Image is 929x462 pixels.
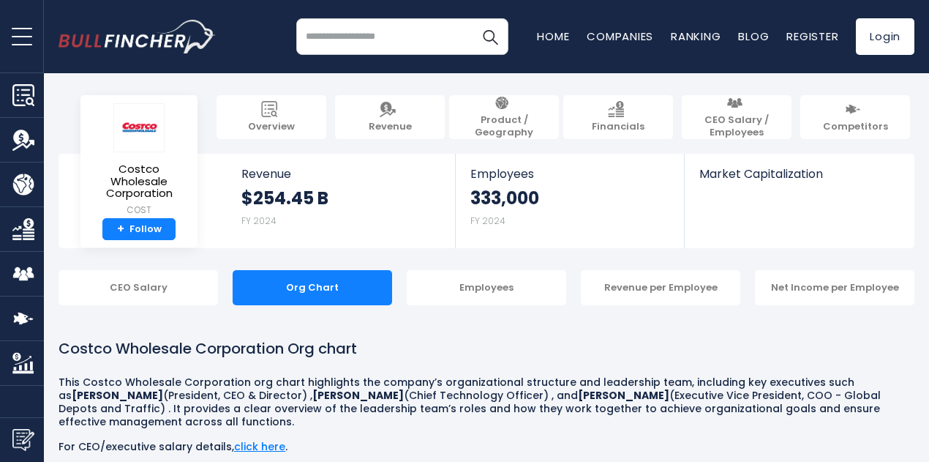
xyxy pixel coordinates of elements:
[823,121,888,133] span: Competitors
[59,20,216,53] a: Go to homepage
[689,114,784,139] span: CEO Salary / Employees
[738,29,769,44] a: Blog
[449,95,559,139] a: Product / Geography
[800,95,910,139] a: Competitors
[472,18,508,55] button: Search
[563,95,673,139] a: Financials
[407,270,566,305] div: Employees
[241,187,328,209] strong: $254.45 B
[335,95,445,139] a: Revenue
[234,439,285,454] a: click here
[578,388,669,403] b: [PERSON_NAME]
[699,167,898,181] span: Market Capitalization
[755,270,914,305] div: Net Income per Employee
[91,103,187,218] a: Costco Wholesale Corporation COST
[456,154,683,248] a: Employees 333,000 FY 2024
[59,20,216,53] img: bullfincher logo
[685,154,913,206] a: Market Capitalization
[856,18,914,55] a: Login
[456,114,552,139] span: Product / Geography
[587,29,653,44] a: Companies
[59,440,914,453] p: For CEO/executive salary details, .
[682,95,791,139] a: CEO Salary / Employees
[72,388,163,403] b: [PERSON_NAME]
[470,167,669,181] span: Employees
[92,163,186,200] span: Costco Wholesale Corporation
[117,223,124,236] strong: +
[470,187,539,209] strong: 333,000
[671,29,721,44] a: Ranking
[312,388,404,403] b: [PERSON_NAME]
[233,270,392,305] div: Org Chart
[217,95,326,139] a: Overview
[59,270,218,305] div: CEO Salary
[537,29,569,44] a: Home
[102,218,176,241] a: +Follow
[786,29,838,44] a: Register
[581,270,740,305] div: Revenue per Employee
[227,154,456,248] a: Revenue $254.45 B FY 2024
[470,215,505,227] small: FY 2024
[59,338,914,359] h1: Costco Wholesale Corporation Org chart
[248,121,295,133] span: Overview
[241,167,441,181] span: Revenue
[92,204,186,217] small: COST
[592,121,644,133] span: Financials
[59,376,914,429] p: This Costco Wholesale Corporation org chart highlights the company’s organizational structure and...
[369,121,412,133] span: Revenue
[241,215,277,227] small: FY 2024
